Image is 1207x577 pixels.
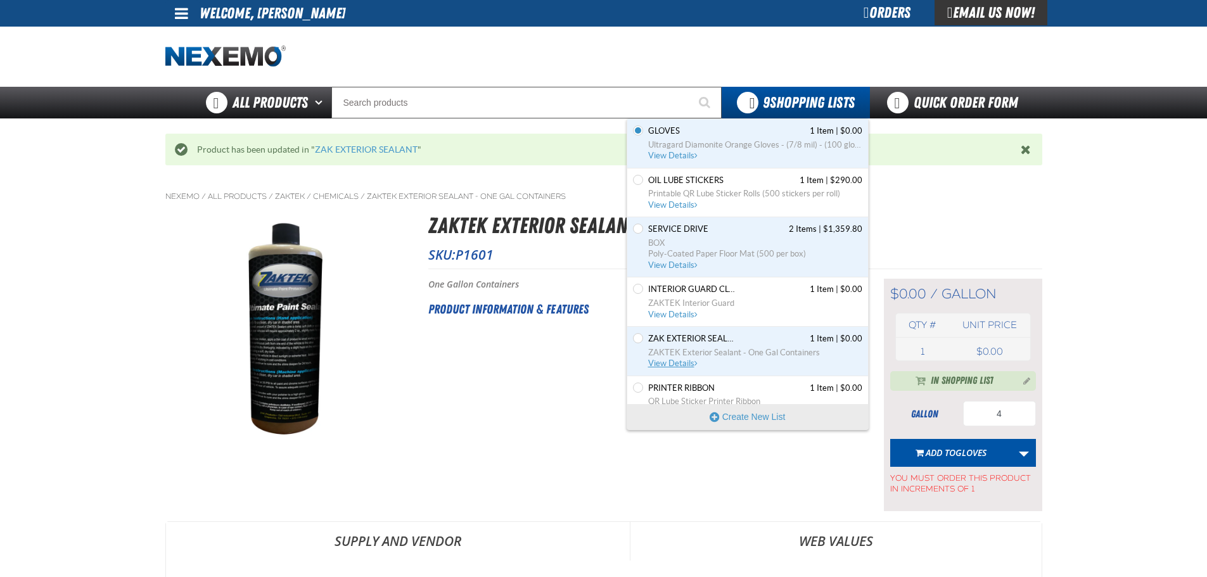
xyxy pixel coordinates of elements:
[165,191,200,201] a: Nexemo
[201,191,206,201] span: /
[233,91,308,114] span: All Products
[646,383,862,419] a: Printer Ribbon contains 1 item. Total cost is $0.00. Click to see all items, discounts, taxes and...
[870,87,1042,118] a: Quick Order Form
[648,347,862,358] span: ZAKTEK Exterior Sealant - One Gal Containers
[949,314,1030,337] th: Unit price
[836,126,838,136] span: |
[648,175,724,186] span: Oil Lube Stickers
[428,246,1042,263] p: SKU:
[648,396,862,407] span: QR Lube Sticker Printer Ribbon
[942,286,997,302] span: gallon
[690,87,722,118] button: Start Searching
[648,248,862,260] span: Poly-Coated Paper Floor Mat (500 per box)
[810,284,834,295] span: 1 Item
[800,175,824,186] span: 1 Item
[269,191,273,201] span: /
[627,118,869,430] div: You have 9 Shopping Lists. Open to view details
[931,374,993,389] span: In Shopping List
[648,333,737,345] span: ZAK EXTERIOR SEALANT
[627,404,868,429] button: Create New List. Opens a popup
[648,188,862,200] span: Printable QR Lube Sticker Rolls (500 stickers per roll)
[234,209,337,448] img: ZAKTEK Exterior Sealant - One Gal Containers
[165,46,286,68] a: Home
[648,200,699,210] span: View Details
[890,286,926,302] span: $0.00
[165,191,1042,201] nav: Breadcrumbs
[188,144,1021,156] div: Product has been updated in " "
[166,522,630,560] a: Supply and Vendor
[1013,372,1033,388] button: Manage current product in the Shopping List
[836,284,838,294] span: |
[810,333,834,345] span: 1 Item
[830,175,862,186] span: $290.00
[456,246,494,263] span: P1601
[819,224,821,234] span: |
[930,286,938,302] span: /
[1018,140,1036,159] button: Close the Notification
[648,224,708,235] span: Service Drive
[646,175,862,211] a: Oil Lube Stickers contains 1 item. Total cost is $290.00. Click to see all items, discounts, taxe...
[367,191,566,201] a: ZAKTEK Exterior Sealant - One Gal Containers
[646,125,862,162] a: Gloves contains 1 item. Total cost is $0.00. Click to see all items, discounts, taxes and other a...
[648,358,699,368] span: View Details
[428,209,1042,243] h1: ZAKTEK Exterior Sealant - One Gal Containers
[921,346,924,357] span: 1
[428,279,852,291] p: One Gallon Containers
[896,314,950,337] th: Qty #
[836,383,838,393] span: |
[810,125,834,137] span: 1 Item
[648,151,699,160] span: View Details
[648,238,862,249] span: BOX
[890,467,1036,495] span: You must order this product in increments of 1
[926,447,987,459] span: Add to
[648,383,715,394] span: Printer Ribbon
[763,94,855,111] span: Shopping Lists
[361,191,365,201] span: /
[630,522,1042,560] a: Web Values
[648,139,862,151] span: Ultragard Diamonite Orange Gloves - (7/8 mil) - (100 gloves per box MIN 10 box order)
[646,224,862,270] a: Service Drive contains 2 items. Total cost is $1,359.80. Click to see all items, discounts, taxes...
[810,383,834,394] span: 1 Item
[275,191,305,201] a: ZAKTEK
[648,125,680,137] span: Gloves
[1012,439,1036,467] a: More Actions
[307,191,311,201] span: /
[890,407,960,421] div: gallon
[789,224,817,235] span: 2 Items
[208,191,267,201] a: All Products
[949,343,1030,360] td: $0.00
[763,94,770,111] strong: 9
[648,298,862,309] span: ZAKTEK Interior Guard
[840,383,862,394] span: $0.00
[840,125,862,137] span: $0.00
[165,46,286,68] img: Nexemo logo
[648,284,737,295] span: Interior Guard Cloth
[963,401,1036,426] input: Product Quantity
[840,333,862,345] span: $0.00
[313,191,359,201] a: Chemicals
[836,334,838,343] span: |
[890,439,1012,467] button: Add toGloves
[648,260,699,270] span: View Details
[823,224,862,235] span: $1,359.80
[646,333,862,369] a: ZAK EXTERIOR SEALANT contains 1 item. Total cost is $0.00. Click to see all items, discounts, tax...
[840,284,862,295] span: $0.00
[310,87,331,118] button: Open All Products pages
[331,87,722,118] input: Search
[646,284,862,320] a: Interior Guard Cloth contains 1 item. Total cost is $0.00. Click to see all items, discounts, tax...
[826,175,828,185] span: |
[648,310,699,319] span: View Details
[722,87,870,118] button: You have 9 Shopping Lists. Open to view details
[955,447,987,459] span: Gloves
[428,300,852,319] h2: Product Information & Features
[315,144,418,155] a: ZAK EXTERIOR SEALANT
